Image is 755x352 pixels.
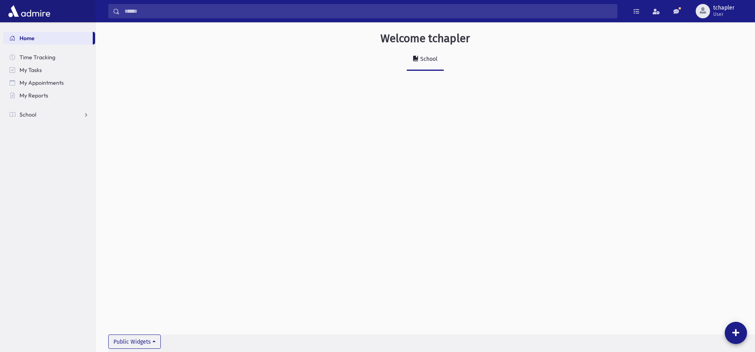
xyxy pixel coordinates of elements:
[407,49,444,71] a: School
[713,5,734,11] span: tchapler
[3,89,95,102] a: My Reports
[20,92,48,99] span: My Reports
[20,111,36,118] span: School
[3,51,95,64] a: Time Tracking
[6,3,52,19] img: AdmirePro
[20,54,55,61] span: Time Tracking
[20,35,35,42] span: Home
[108,334,161,349] button: Public Widgets
[3,64,95,76] a: My Tasks
[120,4,617,18] input: Search
[3,32,93,45] a: Home
[3,108,95,121] a: School
[380,32,470,45] h3: Welcome tchapler
[20,79,64,86] span: My Appointments
[3,76,95,89] a: My Appointments
[419,56,437,62] div: School
[20,66,42,74] span: My Tasks
[713,11,734,18] span: User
